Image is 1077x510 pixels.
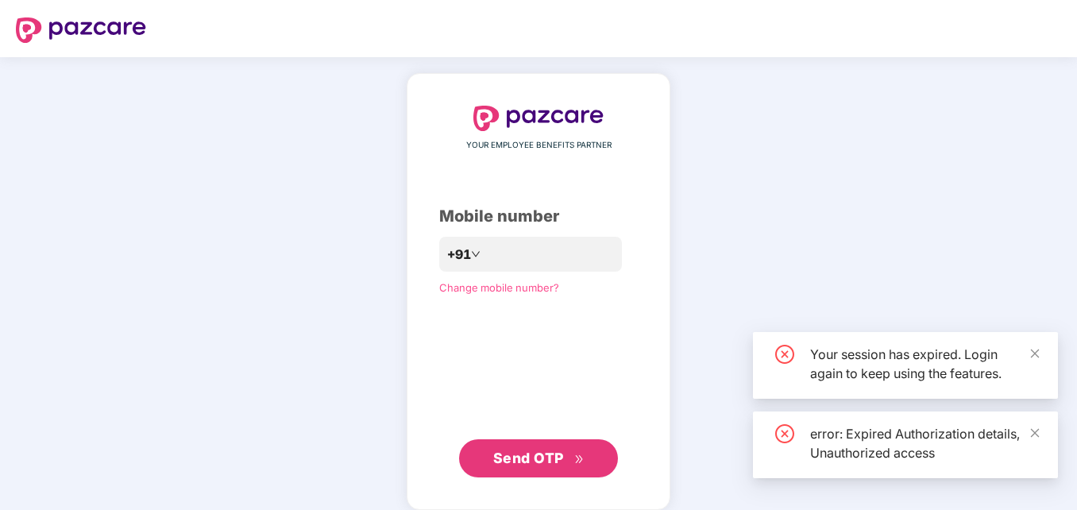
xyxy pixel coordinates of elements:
span: YOUR EMPLOYEE BENEFITS PARTNER [466,139,612,152]
span: down [471,249,481,259]
img: logo [16,17,146,43]
div: Mobile number [439,204,638,229]
span: double-right [574,454,585,465]
span: close-circle [775,424,794,443]
img: logo [473,106,604,131]
span: Send OTP [493,450,564,466]
div: error: Expired Authorization details, Unauthorized access [810,424,1039,462]
span: close [1029,348,1040,359]
span: close [1029,427,1040,439]
span: close-circle [775,345,794,364]
button: Send OTPdouble-right [459,439,618,477]
div: Your session has expired. Login again to keep using the features. [810,345,1039,383]
a: Change mobile number? [439,281,559,294]
span: +91 [447,245,471,265]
